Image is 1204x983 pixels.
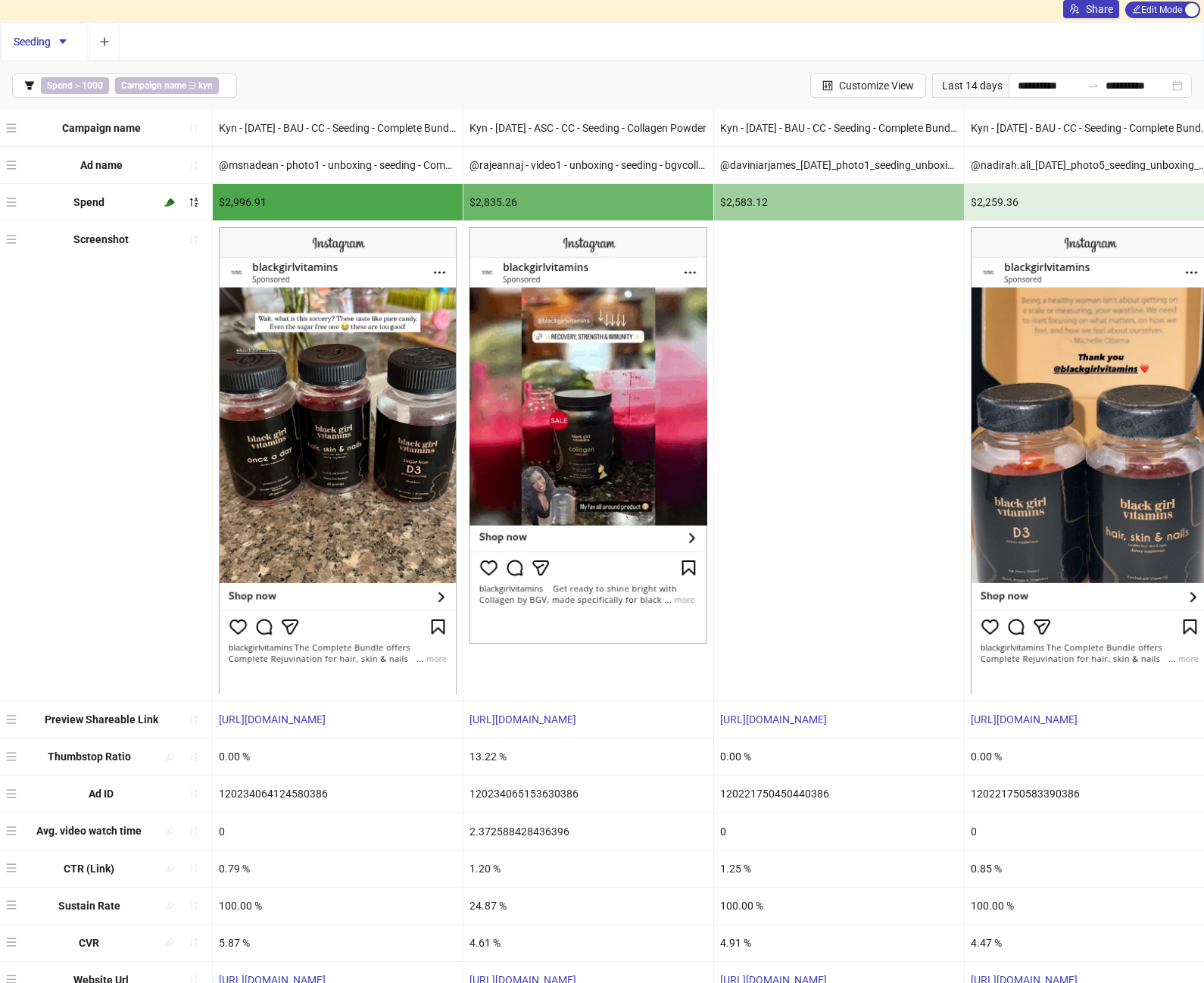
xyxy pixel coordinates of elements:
b: CTR (Link) [64,863,114,875]
div: Last 14 days [932,73,1009,98]
span: highlight [164,197,175,208]
div: $2,996.91 [213,184,463,220]
b: Sustain Rate [58,900,120,912]
span: menu [6,123,17,133]
img: Screenshot 120234065153630386 [469,227,707,644]
div: menu [6,190,20,214]
div: 1.20 % [463,850,713,887]
div: Kyn - [DATE] - BAU - CC - Seeding - Complete Bundle Page [213,110,463,146]
div: menu [6,227,20,251]
div: Kyn - [DATE] - BAU - CC - Seeding - Complete Bundle Page [714,110,964,146]
span: sort-ascending [189,788,199,799]
span: sort-ascending [189,234,199,245]
span: Share [1086,3,1113,15]
span: highlight [164,937,175,947]
b: Ad name [80,159,123,171]
div: menu [6,116,20,140]
b: CVR [79,937,99,949]
span: sort-ascending [189,123,199,133]
span: plus [99,36,110,47]
div: menu [6,894,20,918]
div: 4.91 % [714,925,964,961]
span: menu [6,160,17,170]
div: @msnadean - photo1 - unboxing - seeding - CompleteBundle - PDP [213,147,463,183]
span: menu [6,788,17,799]
span: swap-right [1087,80,1100,92]
img: Screenshot 120234064124580386 [219,227,457,694]
div: 100.00 % [213,888,463,924]
div: menu [6,744,20,769]
b: Spend [73,196,104,208]
div: 13.22 % [463,738,713,775]
div: 0 [213,813,463,849]
button: Spend > 1000Campaign name ∋ kyn [12,73,237,98]
b: Campaign name [62,122,141,134]
span: Customize View [839,80,914,92]
a: [URL][DOMAIN_NAME] [219,713,326,726]
span: menu [6,937,17,947]
div: 0.00 % [213,738,463,775]
b: kyn [198,80,213,91]
span: menu [6,863,17,873]
b: Screenshot [73,233,129,245]
span: menu [6,714,17,725]
a: [URL][DOMAIN_NAME] [469,713,576,726]
div: menu [6,819,20,843]
span: control [822,80,833,91]
span: filter [24,80,35,91]
span: sort-ascending [189,937,199,947]
span: ∋ [115,77,219,94]
span: highlight [164,863,175,873]
a: [URL][DOMAIN_NAME] [971,713,1078,726]
div: 0.00 % [714,738,964,775]
span: to [1087,80,1100,92]
span: usergroup-add [1069,4,1080,14]
div: 0.79 % [213,850,463,887]
b: Campaign name [121,80,186,91]
span: highlight [164,751,175,762]
b: Spend [47,80,73,91]
div: menu [6,153,20,177]
span: sort-ascending [189,825,199,836]
b: Preview Shareable Link [45,713,158,726]
span: caret-down [58,36,68,47]
div: menu [6,857,20,881]
div: menu [6,707,20,732]
span: sort-ascending [189,160,199,170]
div: @rajeannaj - video1 - unboxing - seeding - bgvcollagenpowder - PDP [463,147,713,183]
b: Thumbstop Ratio [48,751,131,763]
div: menu [6,782,20,806]
span: sort-descending [189,197,199,208]
div: 120234064124580386 [213,775,463,812]
span: menu [6,900,17,910]
div: menu [6,931,20,955]
b: Avg. video watch time [36,825,142,837]
div: 0 [714,813,964,849]
div: 2.372588428436396 [463,813,713,849]
button: Add tab [89,23,120,61]
span: highlight [164,900,175,910]
b: Ad ID [89,788,114,800]
span: menu [6,234,17,245]
span: sort-ascending [189,900,199,910]
div: $2,835.26 [463,184,713,220]
div: 1.25 % [714,850,964,887]
div: 100.00 % [714,888,964,924]
span: menu [6,197,17,208]
div: @daviniarjames_[DATE]_photo1_seeding_unboxing_CompleteBundle_blackgirlvitamins.jpg [714,147,964,183]
span: highlight [164,825,175,836]
div: 120234065153630386 [463,775,713,812]
button: Customize View [810,73,926,98]
div: 120221750450440386 [714,775,964,812]
div: $2,583.12 [714,184,964,220]
span: Seeding [14,36,75,48]
span: sort-ascending [189,714,199,725]
div: 5.87 % [213,925,463,961]
span: > [41,77,109,94]
div: 24.87 % [463,888,713,924]
span: menu [6,825,17,836]
b: 1000 [82,80,103,91]
span: sort-ascending [189,751,199,762]
div: Kyn - [DATE] - ASC - CC - Seeding - Collagen Powder [463,110,713,146]
span: menu [6,751,17,762]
